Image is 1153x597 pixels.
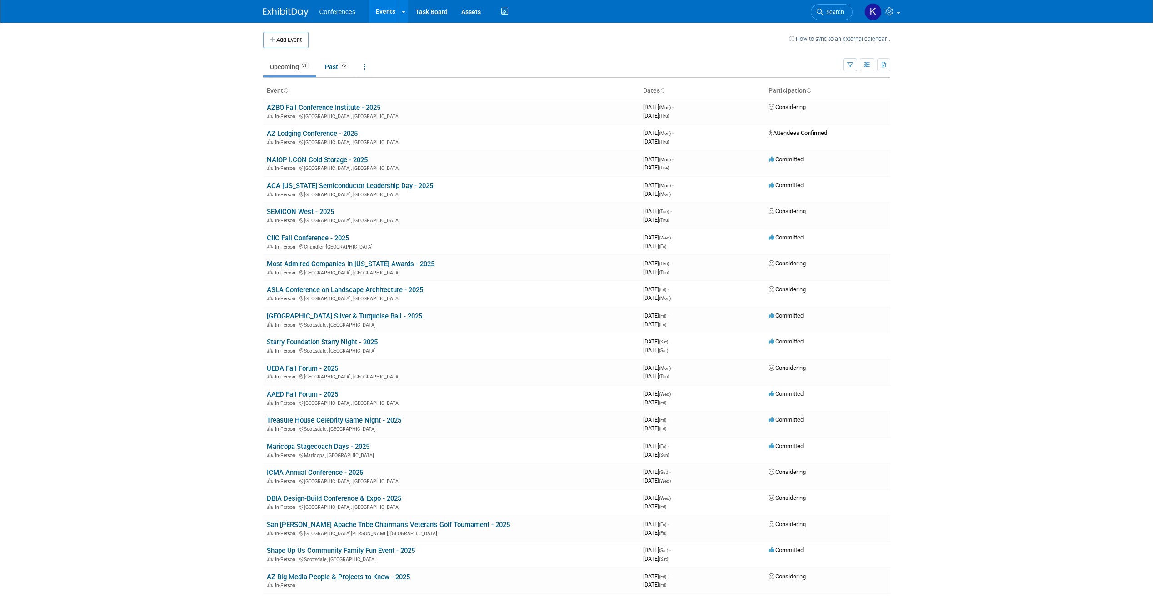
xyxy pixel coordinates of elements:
[769,390,804,397] span: Committed
[643,312,669,319] span: [DATE]
[659,426,666,431] span: (Fri)
[275,453,298,458] span: In-Person
[659,105,671,110] span: (Mon)
[267,114,273,118] img: In-Person Event
[668,573,669,580] span: -
[643,451,669,458] span: [DATE]
[267,182,433,190] a: ACA [US_STATE] Semiconductor Leadership Day - 2025
[659,478,671,483] span: (Wed)
[267,364,338,373] a: UEDA Fall Forum - 2025
[659,470,668,475] span: (Sat)
[643,294,671,301] span: [DATE]
[267,164,636,171] div: [GEOGRAPHIC_DATA], [GEOGRAPHIC_DATA]
[267,165,273,170] img: In-Person Event
[267,521,510,529] a: San [PERSON_NAME] Apache Tribe Chairman's Veteran's Golf Tournament - 2025
[672,129,674,136] span: -
[659,400,666,405] span: (Fri)
[267,156,368,164] a: NAIOP I.CON Cold Storage - 2025
[267,348,273,353] img: In-Person Event
[669,338,671,345] span: -
[267,190,636,198] div: [GEOGRAPHIC_DATA], [GEOGRAPHIC_DATA]
[643,321,666,328] span: [DATE]
[659,348,668,353] span: (Sat)
[267,453,273,457] img: In-Person Event
[275,374,298,380] span: In-Person
[643,347,668,353] span: [DATE]
[659,374,669,379] span: (Thu)
[643,364,674,371] span: [DATE]
[267,192,273,196] img: In-Person Event
[267,234,349,242] a: CIIC Fall Conference - 2025
[267,374,273,378] img: In-Person Event
[659,531,666,536] span: (Fri)
[672,104,674,110] span: -
[659,209,669,214] span: (Tue)
[267,243,636,250] div: Chandler, [GEOGRAPHIC_DATA]
[668,521,669,527] span: -
[769,234,804,241] span: Committed
[643,443,669,449] span: [DATE]
[769,547,804,553] span: Committed
[267,269,636,276] div: [GEOGRAPHIC_DATA], [GEOGRAPHIC_DATA]
[672,494,674,501] span: -
[769,364,806,371] span: Considering
[659,183,671,188] span: (Mon)
[672,364,674,371] span: -
[643,425,666,432] span: [DATE]
[643,529,666,536] span: [DATE]
[263,32,309,48] button: Add Event
[659,496,671,501] span: (Wed)
[267,494,401,502] a: DBIA Design-Build Conference & Expo - 2025
[299,62,309,69] span: 31
[267,503,636,510] div: [GEOGRAPHIC_DATA], [GEOGRAPHIC_DATA]
[643,112,669,119] span: [DATE]
[864,3,882,20] img: Kelly Vaughn
[275,426,298,432] span: In-Person
[275,114,298,119] span: In-Person
[643,243,666,249] span: [DATE]
[267,426,273,431] img: In-Person Event
[769,208,806,214] span: Considering
[267,139,273,144] img: In-Person Event
[659,261,669,266] span: (Thu)
[659,366,671,371] span: (Mon)
[275,296,298,302] span: In-Person
[643,190,671,197] span: [DATE]
[643,399,666,406] span: [DATE]
[643,573,669,580] span: [DATE]
[659,557,668,562] span: (Sat)
[643,234,674,241] span: [DATE]
[769,286,806,293] span: Considering
[806,87,811,94] a: Sort by Participation Type
[643,390,674,397] span: [DATE]
[769,573,806,580] span: Considering
[267,216,636,224] div: [GEOGRAPHIC_DATA], [GEOGRAPHIC_DATA]
[267,531,273,535] img: In-Person Event
[275,139,298,145] span: In-Person
[643,104,674,110] span: [DATE]
[769,129,827,136] span: Attendees Confirmed
[267,294,636,302] div: [GEOGRAPHIC_DATA], [GEOGRAPHIC_DATA]
[659,287,666,292] span: (Fri)
[263,83,639,99] th: Event
[672,390,674,397] span: -
[643,581,666,588] span: [DATE]
[267,390,338,398] a: AAED Fall Forum - 2025
[643,338,671,345] span: [DATE]
[643,286,669,293] span: [DATE]
[267,400,273,405] img: In-Person Event
[643,521,669,527] span: [DATE]
[267,529,636,537] div: [GEOGRAPHIC_DATA][PERSON_NAME], [GEOGRAPHIC_DATA]
[769,416,804,423] span: Committed
[267,573,410,581] a: AZ Big Media People & Projects to Know - 2025
[811,4,853,20] a: Search
[659,392,671,397] span: (Wed)
[275,531,298,537] span: In-Person
[670,260,672,267] span: -
[659,244,666,249] span: (Fri)
[769,443,804,449] span: Committed
[643,468,671,475] span: [DATE]
[659,235,671,240] span: (Wed)
[659,313,666,318] span: (Fri)
[267,321,636,328] div: Scottsdale, [GEOGRAPHIC_DATA]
